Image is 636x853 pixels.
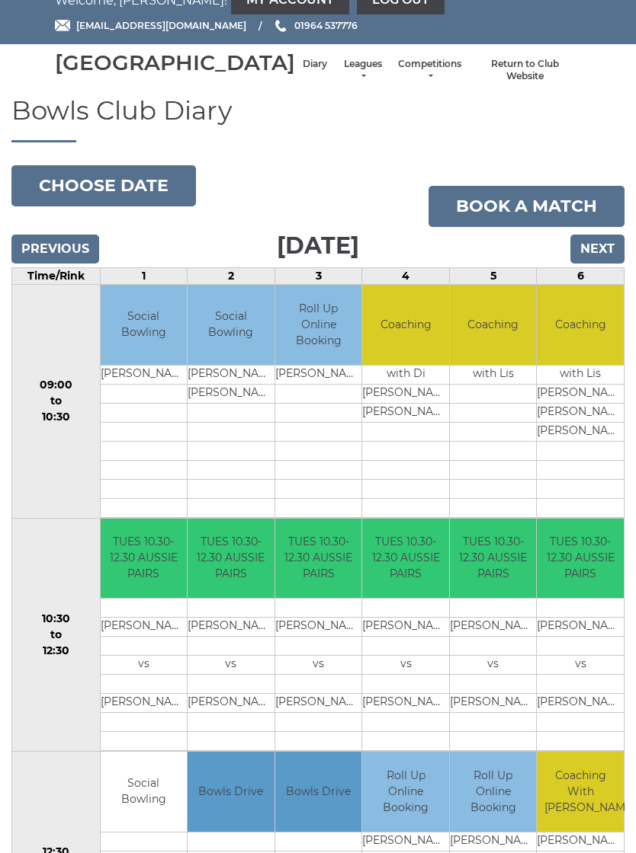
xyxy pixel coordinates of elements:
[537,695,624,714] td: [PERSON_NAME]
[188,366,275,385] td: [PERSON_NAME]
[275,657,362,676] td: vs
[101,657,188,676] td: vs
[275,269,362,286] td: 3
[101,618,188,637] td: [PERSON_NAME]
[537,286,624,366] td: Coaching
[55,19,246,34] a: Email [EMAIL_ADDRESS][DOMAIN_NAME]
[342,59,383,84] a: Leagues
[101,695,188,714] td: [PERSON_NAME]
[294,21,358,32] span: 01964 537776
[537,385,624,404] td: [PERSON_NAME]
[450,695,537,714] td: [PERSON_NAME]
[12,519,101,752] td: 10:30 to 12:30
[101,519,188,599] td: TUES 10.30-12.30 AUSSIE PAIRS
[537,423,624,442] td: [PERSON_NAME]
[55,21,70,32] img: Email
[450,832,537,851] td: [PERSON_NAME]
[76,21,246,32] span: [EMAIL_ADDRESS][DOMAIN_NAME]
[188,385,275,404] td: [PERSON_NAME]
[362,366,449,385] td: with Di
[362,519,449,599] td: TUES 10.30-12.30 AUSSIE PAIRS
[275,366,362,385] td: [PERSON_NAME]
[55,52,295,75] div: [GEOGRAPHIC_DATA]
[537,752,624,832] td: Coaching With [PERSON_NAME]
[188,657,275,676] td: vs
[398,59,461,84] a: Competitions
[362,385,449,404] td: [PERSON_NAME] (1st Lesson)
[362,832,449,851] td: [PERSON_NAME]
[11,97,625,143] h1: Bowls Club Diary
[429,187,625,228] a: Book a match
[188,618,275,637] td: [PERSON_NAME]
[362,404,449,423] td: [PERSON_NAME] (1st Lesson)
[275,618,362,637] td: [PERSON_NAME]
[12,286,101,519] td: 09:00 to 10:30
[188,752,275,832] td: Bowls Drive
[273,19,358,34] a: Phone us 01964 537776
[188,695,275,714] td: [PERSON_NAME]
[537,366,624,385] td: with Lis
[362,618,449,637] td: [PERSON_NAME]
[537,832,624,851] td: [PERSON_NAME]
[362,269,450,286] td: 4
[450,366,537,385] td: with Lis
[188,286,275,366] td: Social Bowling
[11,166,196,207] button: Choose date
[362,286,449,366] td: Coaching
[537,404,624,423] td: [PERSON_NAME]
[12,269,101,286] td: Time/Rink
[450,618,537,637] td: [PERSON_NAME]
[275,21,286,33] img: Phone us
[303,59,327,72] a: Diary
[537,519,624,599] td: TUES 10.30-12.30 AUSSIE PAIRS
[362,695,449,714] td: [PERSON_NAME]
[449,269,537,286] td: 5
[101,286,188,366] td: Social Bowling
[275,695,362,714] td: [PERSON_NAME]
[362,752,449,832] td: Roll Up Online Booking
[100,269,188,286] td: 1
[101,752,188,832] td: Social Bowling
[450,657,537,676] td: vs
[537,657,624,676] td: vs
[477,59,573,84] a: Return to Club Website
[362,657,449,676] td: vs
[537,618,624,637] td: [PERSON_NAME]
[275,752,362,832] td: Bowls Drive
[450,519,537,599] td: TUES 10.30-12.30 AUSSIE PAIRS
[450,286,537,366] td: Coaching
[188,269,275,286] td: 2
[537,269,625,286] td: 6
[188,519,275,599] td: TUES 10.30-12.30 AUSSIE PAIRS
[450,752,537,832] td: Roll Up Online Booking
[275,519,362,599] td: TUES 10.30-12.30 AUSSIE PAIRS
[570,235,625,264] input: Next
[11,235,99,264] input: Previous
[101,366,188,385] td: [PERSON_NAME]
[275,286,362,366] td: Roll Up Online Booking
